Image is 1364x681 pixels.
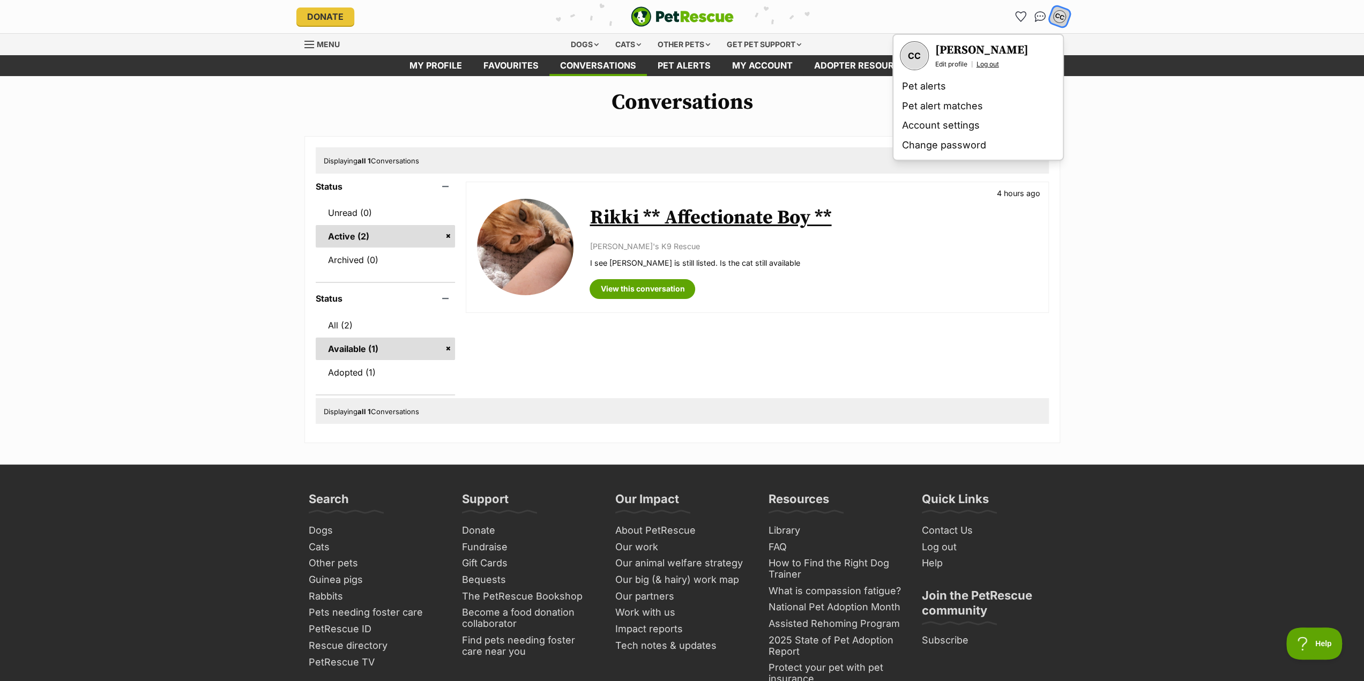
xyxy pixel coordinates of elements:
[764,539,907,556] a: FAQ
[764,522,907,539] a: Library
[316,314,456,336] a: All (2)
[898,136,1059,155] a: Change password
[922,491,989,513] h3: Quick Links
[357,156,371,165] strong: all 1
[769,491,829,513] h3: Resources
[721,55,803,76] a: My account
[316,225,456,248] a: Active (2)
[304,638,447,654] a: Rescue directory
[611,604,754,621] a: Work with us
[458,588,600,605] a: The PetRescue Bookshop
[304,654,447,671] a: PetRescue TV
[590,257,1037,268] p: I see [PERSON_NAME] is still listed. Is the cat still available
[304,555,447,572] a: Other pets
[764,616,907,632] a: Assisted Rehoming Program
[719,34,809,55] div: Get pet support
[611,555,754,572] a: Our animal welfare strategy
[309,491,349,513] h3: Search
[296,8,354,26] a: Donate
[549,55,647,76] a: conversations
[304,588,447,605] a: Rabbits
[1032,8,1049,25] a: Conversations
[611,621,754,638] a: Impact reports
[900,41,929,70] a: Your profile
[918,632,1060,649] a: Subscribe
[922,588,1056,624] h3: Join the PetRescue community
[1012,8,1030,25] a: Favourites
[1053,10,1067,24] div: CC
[316,338,456,360] a: Available (1)
[590,241,1037,252] p: [PERSON_NAME]'s K9 Rescue
[764,583,907,600] a: What is compassion fatigue?
[473,55,549,76] a: Favourites
[898,116,1059,136] a: Account settings
[1012,8,1068,25] ul: Account quick links
[901,42,928,69] div: CC
[399,55,473,76] a: My profile
[304,604,447,621] a: Pets needing foster care
[611,572,754,588] a: Our big (& hairy) work map
[316,361,456,384] a: Adopted (1)
[764,555,907,582] a: How to Find the Right Dog Trainer
[304,572,447,588] a: Guinea pigs
[317,40,340,49] span: Menu
[458,572,600,588] a: Bequests
[898,96,1059,116] a: Pet alert matches
[477,199,573,295] img: Rikki ** Affectionate Boy **
[631,6,734,27] a: PetRescue
[304,621,447,638] a: PetRescue ID
[316,182,456,191] header: Status
[563,34,606,55] div: Dogs
[935,60,967,69] a: Edit profile
[611,588,754,605] a: Our partners
[324,407,419,416] span: Displaying Conversations
[590,206,831,230] a: Rikki ** Affectionate Boy **
[316,201,456,224] a: Unread (0)
[458,522,600,539] a: Donate
[1034,11,1046,22] img: chat-41dd97257d64d25036548639549fe6c8038ab92f7586957e7f3b1b290dea8141.svg
[918,539,1060,556] a: Log out
[304,539,447,556] a: Cats
[631,6,734,27] img: logo-e224e6f780fb5917bec1dbf3a21bbac754714ae5b6737aabdf751b685950b380.svg
[304,34,347,53] a: Menu
[935,43,1028,58] a: Your profile
[1286,627,1343,660] iframe: Help Scout Beacon - Open
[997,188,1040,199] p: 4 hours ago
[611,539,754,556] a: Our work
[590,279,695,298] a: View this conversation
[304,522,447,539] a: Dogs
[650,34,718,55] div: Other pets
[935,43,1028,58] h3: [PERSON_NAME]
[458,604,600,632] a: Become a food donation collaborator
[1048,5,1070,27] button: My account
[803,55,922,76] a: Adopter resources
[608,34,649,55] div: Cats
[316,249,456,271] a: Archived (0)
[462,491,509,513] h3: Support
[458,555,600,572] a: Gift Cards
[357,407,371,416] strong: all 1
[918,522,1060,539] a: Contact Us
[647,55,721,76] a: Pet alerts
[918,555,1060,572] a: Help
[898,77,1059,96] a: Pet alerts
[615,491,679,513] h3: Our Impact
[764,632,907,660] a: 2025 State of Pet Adoption Report
[458,632,600,660] a: Find pets needing foster care near you
[764,599,907,616] a: National Pet Adoption Month
[458,539,600,556] a: Fundraise
[611,522,754,539] a: About PetRescue
[977,60,999,69] a: Log out
[611,638,754,654] a: Tech notes & updates
[324,156,419,165] span: Displaying Conversations
[316,294,456,303] header: Status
